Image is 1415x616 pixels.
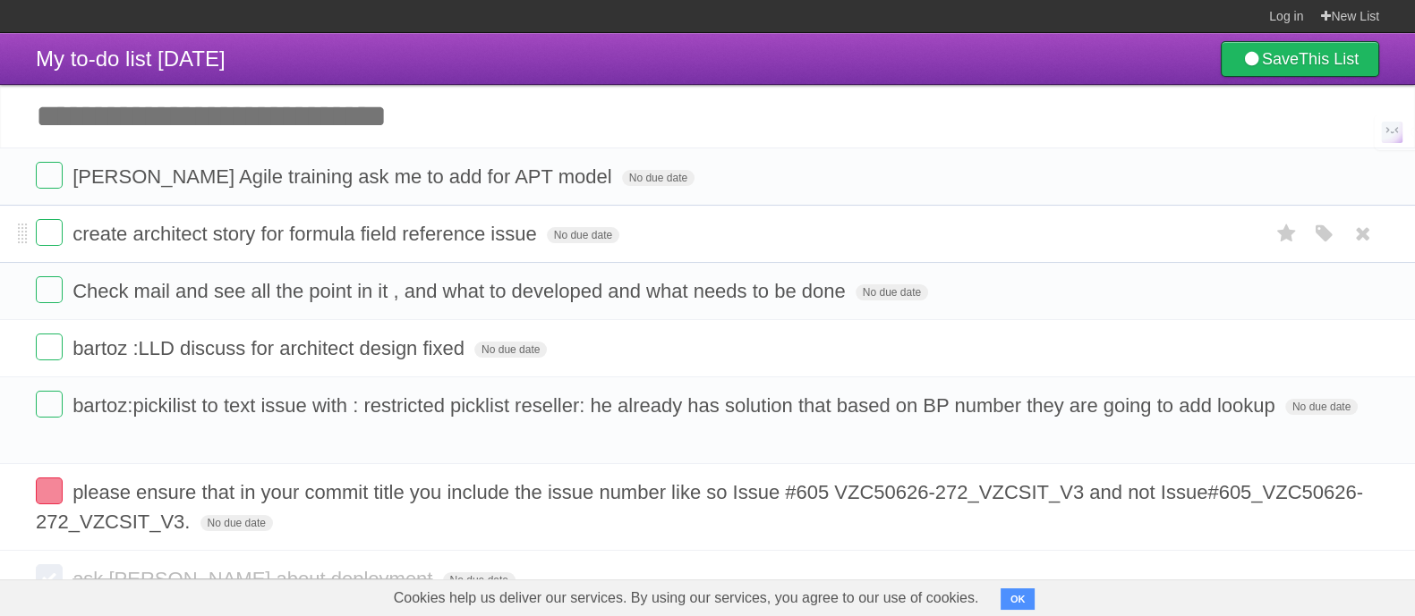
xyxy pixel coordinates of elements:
button: OK [1001,588,1036,610]
label: Done [36,219,63,246]
label: Done [36,162,63,189]
label: Done [36,333,63,360]
a: SaveThis List [1221,41,1379,77]
span: ask [PERSON_NAME] about deployment [72,568,437,590]
label: Done [36,564,63,591]
span: Check mail and see all the point in it , and what to developed and what needs to be done [72,280,849,302]
span: bartoz :LLD discuss for architect design fixed [72,337,469,359]
label: Star task [1270,219,1304,249]
label: Done [36,391,63,418]
label: Done [36,477,63,504]
span: please ensure that in your commit title you include the issue number like so Issue #605 VZC50626-... [36,481,1363,533]
span: Cookies help us deliver our services. By using our services, you agree to our use of cookies. [376,580,997,616]
span: No due date [1285,399,1358,415]
span: create architect story for formula field reference issue [72,223,541,245]
span: My to-do list [DATE] [36,46,226,71]
label: Done [36,276,63,303]
span: [PERSON_NAME] Agile training ask me to add for APT model [72,165,616,188]
span: No due date [474,342,547,358]
span: No due date [856,284,928,300]
span: No due date [200,515,273,531]
b: This List [1299,50,1359,68]
span: No due date [547,227,619,243]
span: No due date [622,170,695,186]
span: bartoz:pickilist to text issue with : restricted picklist reseller: he already has solution that ... [72,394,1280,417]
span: No due date [443,572,516,588]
